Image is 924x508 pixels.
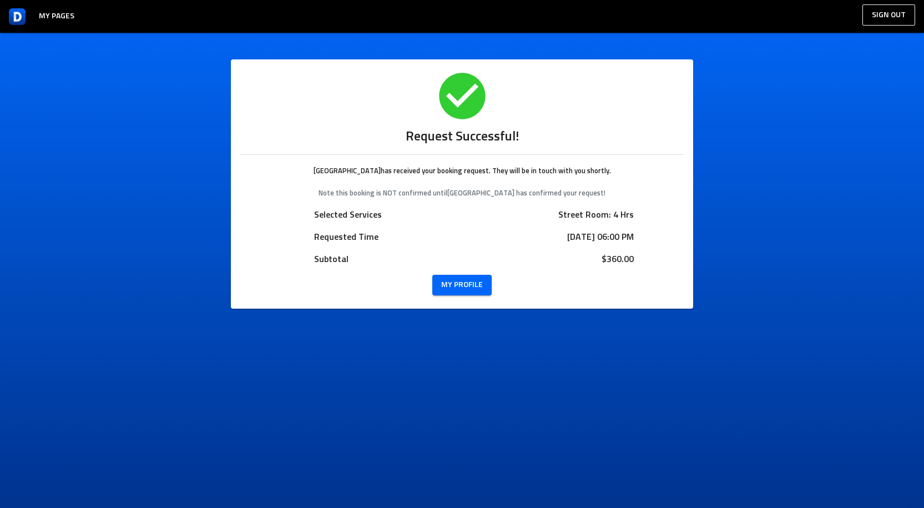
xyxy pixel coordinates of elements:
[314,208,462,222] div: Selected Services
[319,190,605,197] small: Note this booking is NOT confirmed until [GEOGRAPHIC_DATA] has confirmed your request!
[314,253,462,266] div: Subtotal
[567,233,634,242] time: [DATE] 06:00 PM
[441,278,483,292] span: My Profile
[462,253,647,266] div: $360.00
[9,8,26,25] img: Logo
[432,275,492,295] a: My Profile
[9,6,26,28] a: Logo
[240,128,684,145] h5: Request Successful!
[462,208,634,222] div: Street Room: 4 Hrs
[314,168,611,175] small: [GEOGRAPHIC_DATA] has received your booking request. They will be in touch with you shortly.
[314,230,462,244] div: Requested Time
[34,6,79,27] a: My Pages
[862,4,915,26] button: Sign Out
